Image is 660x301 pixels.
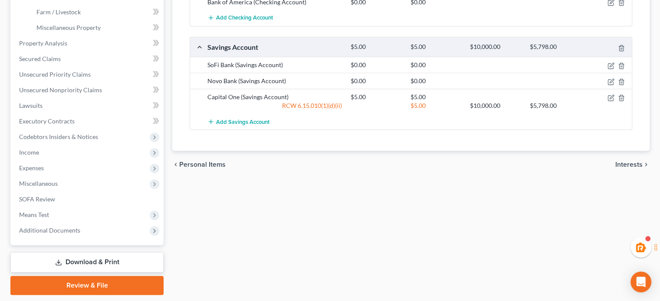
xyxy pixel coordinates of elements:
a: Property Analysis [12,36,164,51]
div: $5.00 [346,93,406,101]
button: Interests chevron_right [615,161,650,168]
i: chevron_right [643,161,650,168]
button: Add Savings Account [207,113,269,129]
div: Capital One (Savings Account) [203,93,346,101]
a: SOFA Review [12,191,164,207]
a: Farm / Livestock [30,4,164,20]
span: Means Test [19,211,49,218]
span: Unsecured Priority Claims [19,71,91,78]
div: $5,798.00 [525,101,585,110]
div: Savings Account [203,42,346,52]
div: SoFi Bank (Savings Account) [203,61,346,69]
div: $5.00 [406,43,466,51]
span: SOFA Review [19,195,55,203]
span: Property Analysis [19,39,67,47]
div: $0.00 [406,61,466,69]
a: Miscellaneous Property [30,20,164,36]
span: Personal Items [179,161,226,168]
button: Add Checking Account [207,10,273,26]
span: Interests [615,161,643,168]
span: Codebtors Insiders & Notices [19,133,98,140]
a: Unsecured Priority Claims [12,67,164,82]
span: Expenses [19,164,44,172]
div: $0.00 [346,77,406,85]
span: Add Checking Account [216,15,273,22]
span: Executory Contracts [19,117,75,125]
div: Novo Bank (Savings Account) [203,77,346,85]
span: Farm / Livestock [36,8,81,16]
div: Open Intercom Messenger [630,272,651,292]
a: Secured Claims [12,51,164,67]
i: chevron_left [172,161,179,168]
span: Miscellaneous [19,180,58,187]
span: Miscellaneous Property [36,24,101,31]
div: $10,000.00 [466,43,525,51]
div: $0.00 [406,77,466,85]
div: RCW 6.15.010(1)(d)(ii) [203,101,346,110]
div: $5.00 [406,93,466,101]
div: $5,798.00 [525,43,585,51]
span: Unsecured Nonpriority Claims [19,86,102,94]
a: Executory Contracts [12,113,164,129]
a: Lawsuits [12,98,164,113]
a: Unsecured Nonpriority Claims [12,82,164,98]
span: Lawsuits [19,102,43,109]
div: $10,000.00 [466,101,525,110]
div: $5.00 [346,43,406,51]
span: Add Savings Account [216,118,269,125]
div: $5.00 [406,101,466,110]
span: Income [19,149,39,156]
a: Review & File [10,276,164,295]
span: Additional Documents [19,227,80,234]
button: chevron_left Personal Items [172,161,226,168]
span: Secured Claims [19,55,61,62]
a: Download & Print [10,252,164,272]
div: $0.00 [346,61,406,69]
